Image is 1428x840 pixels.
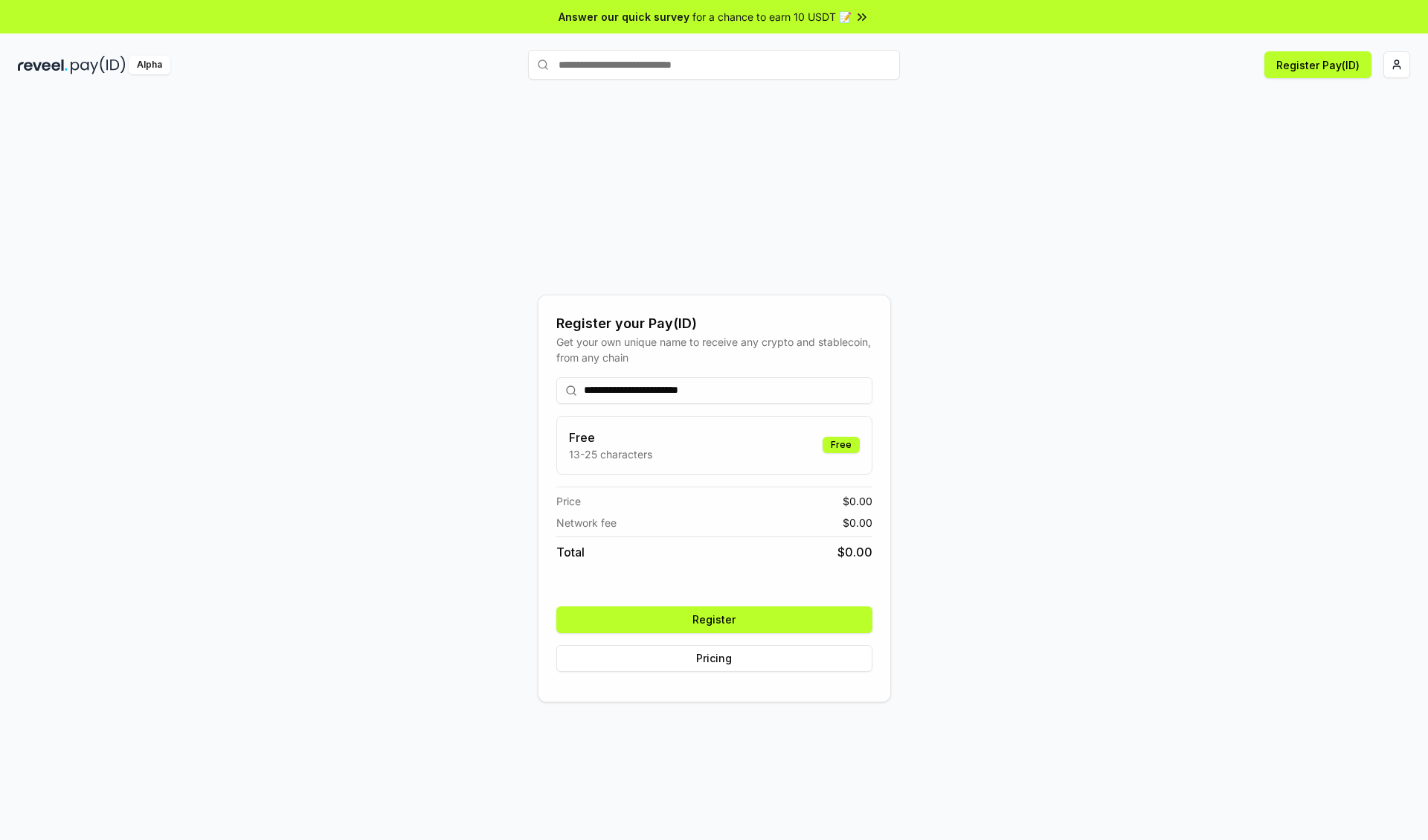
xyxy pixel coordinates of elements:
[71,56,126,74] img: pay_id
[556,645,872,672] button: Pricing
[556,493,581,509] span: Price
[556,313,872,334] div: Register your Pay(ID)
[1264,51,1371,78] button: Register Pay(ID)
[569,446,652,462] p: 13-25 characters
[843,515,872,530] span: $ 0.00
[556,334,872,365] div: Get your own unique name to receive any crypto and stablecoin, from any chain
[556,515,617,530] span: Network fee
[556,606,872,633] button: Register
[556,543,585,561] span: Total
[129,56,170,74] div: Alpha
[692,9,852,25] span: for a chance to earn 10 USDT 📝
[837,543,872,561] span: $ 0.00
[569,429,652,446] h3: Free
[843,493,872,509] span: $ 0.00
[823,437,860,453] div: Free
[559,9,689,25] span: Answer our quick survey
[18,56,68,74] img: reveel_dark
